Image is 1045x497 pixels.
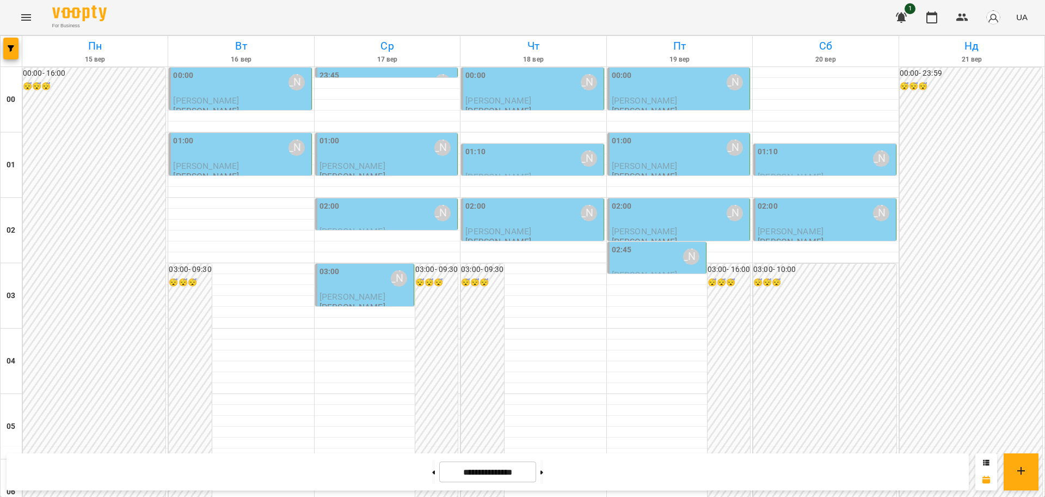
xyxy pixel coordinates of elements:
p: [PERSON_NAME] [758,237,823,246]
span: [PERSON_NAME] [173,95,239,106]
h6: 😴😴😴 [900,81,1042,93]
img: Voopty Logo [52,5,107,21]
h6: 😴😴😴 [169,277,211,289]
div: Вовк Галина [727,74,743,90]
span: [PERSON_NAME] [465,95,531,106]
h6: 😴😴😴 [415,277,458,289]
h6: Сб [754,38,896,54]
div: Вовк Галина [434,140,451,156]
h6: 20 вер [754,54,896,65]
h6: 03:00 - 16:00 [708,264,750,276]
label: 00:00 [612,70,632,82]
span: [PERSON_NAME] [465,172,531,182]
span: [PERSON_NAME] [612,95,678,106]
h6: 01 [7,159,15,171]
p: [PERSON_NAME] [465,106,531,116]
div: Вовк Галина [581,205,597,221]
h6: 00:00 - 16:00 [23,68,165,80]
span: [PERSON_NAME] [465,226,531,237]
label: 03:00 [319,266,340,278]
span: [PERSON_NAME] [758,172,823,182]
h6: 😴😴😴 [708,277,750,289]
h6: 03 [7,290,15,302]
h6: 15 вер [24,54,166,65]
div: Вовк Галина [434,74,451,90]
h6: 18 вер [462,54,604,65]
h6: 17 вер [316,54,458,65]
h6: Пт [608,38,751,54]
label: 02:00 [612,201,632,213]
label: 02:45 [612,244,632,256]
h6: 😴😴😴 [461,277,503,289]
h6: 05 [7,421,15,433]
label: 02:00 [465,201,485,213]
span: [PERSON_NAME] [612,270,678,280]
div: Вовк Галина [727,205,743,221]
h6: Ср [316,38,458,54]
span: [PERSON_NAME] [758,226,823,237]
div: Вовк Галина [873,150,889,167]
div: Вовк Галина [434,205,451,221]
span: 1 [905,3,915,14]
h6: 04 [7,355,15,367]
p: [PERSON_NAME] [612,237,678,246]
label: 01:00 [173,135,193,147]
h6: Пн [24,38,166,54]
p: [PERSON_NAME] [173,106,239,116]
label: 01:10 [758,146,778,158]
h6: 21 вер [901,54,1043,65]
label: 01:00 [612,135,632,147]
div: Вовк Галина [288,74,305,90]
label: 01:10 [465,146,485,158]
h6: 03:00 - 09:30 [461,264,503,276]
label: 02:00 [319,201,340,213]
span: [PERSON_NAME] [319,226,385,237]
span: UA [1016,11,1028,23]
div: Вовк Галина [581,74,597,90]
label: 00:00 [173,70,193,82]
p: [PERSON_NAME] [612,106,678,116]
span: For Business [52,22,107,29]
label: 00:00 [465,70,485,82]
h6: 😴😴😴 [753,277,896,289]
h6: Вт [170,38,312,54]
span: [PERSON_NAME] [612,226,678,237]
label: 23:45 [319,70,340,82]
span: [PERSON_NAME] [319,161,385,171]
div: Вовк Галина [288,140,305,156]
p: [PERSON_NAME] [465,237,531,246]
div: Вовк Галина [581,150,597,167]
div: Вовк Галина [683,248,699,265]
h6: 16 вер [170,54,312,65]
h6: Нд [901,38,1043,54]
button: UA [1012,7,1032,27]
img: avatar_s.png [986,10,1001,25]
span: [PERSON_NAME] [319,292,385,302]
h6: 02 [7,225,15,237]
button: Menu [13,4,39,31]
p: [PERSON_NAME] [612,172,678,181]
span: [PERSON_NAME] [612,161,678,171]
h6: 00 [7,94,15,106]
h6: 19 вер [608,54,751,65]
div: Вовк Галина [727,140,743,156]
label: 01:00 [319,135,340,147]
p: [PERSON_NAME] [319,172,385,181]
label: 02:00 [758,201,778,213]
h6: Чт [462,38,604,54]
p: [PERSON_NAME] [173,172,239,181]
h6: 03:00 - 10:00 [753,264,896,276]
h6: 03:00 - 09:30 [415,264,458,276]
h6: 03:00 - 09:30 [169,264,211,276]
div: Вовк Галина [873,205,889,221]
h6: 00:00 - 23:59 [900,68,1042,80]
div: Вовк Галина [391,270,407,287]
p: [PERSON_NAME] [319,302,385,312]
span: [PERSON_NAME] [173,161,239,171]
h6: 😴😴😴 [23,81,165,93]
